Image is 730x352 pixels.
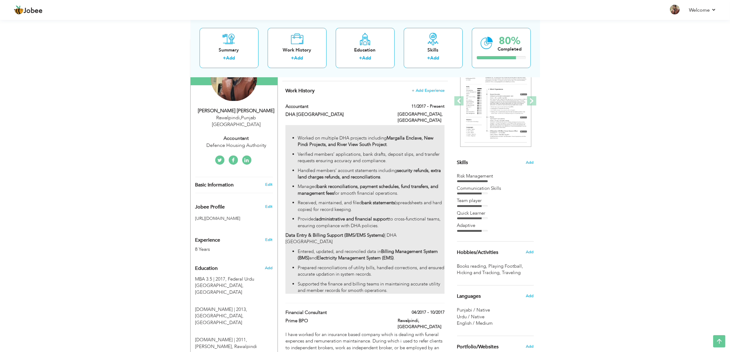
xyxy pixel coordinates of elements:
span: Portfolio/Websites [457,344,499,350]
span: English / Medium [457,320,493,326]
strong: security refunds, extra land charges refunds, and reconciliations [298,167,441,180]
span: Add [265,265,273,271]
div: Enhance your career by creating a custom URL for your Jobee public profile. [191,198,277,213]
span: F.SC, B.I.S.E.R, 2011 [195,337,247,343]
span: Add [526,293,533,299]
p: Received, maintained, and filed (spreadsheets and hard copies) for record keeping. [298,200,444,213]
span: Add [526,249,533,255]
span: Experience [195,238,220,243]
strong: bank reconciliations, payment schedules, fund transfers, and management fees [298,183,438,196]
div: Defence Housing Authority [195,142,277,149]
div: Show your familiar languages. [457,285,534,327]
label: + [359,55,362,61]
span: + Add Experience [412,88,445,93]
a: Jobee [14,5,43,15]
span: Languages [457,294,481,299]
strong: Electricity Management System (EMS) [317,255,394,261]
a: Edit [265,237,273,243]
h4: This helps to show the companies you have worked for. [285,88,444,94]
div: Adaptive [457,222,534,229]
strong: Data Entry & Billing Support (BMS/EMS Systems) [285,232,384,238]
p: Managed for smooth financial operations. [298,183,444,197]
p: ​​​​ [285,125,444,132]
label: 11/2017 - Present [411,103,445,109]
label: + [427,55,430,61]
p: Verified members’ applications, bank drafts, deposit slips, and transfer requests ensuring accura... [298,151,444,164]
div: Share some of your professional and personal interests. [453,242,538,263]
span: Punjabi / Native [457,307,490,313]
label: + [291,55,294,61]
span: Education [195,266,218,271]
label: DHA [GEOGRAPHIC_DATA] [285,111,388,118]
strong: administrative and financial support [316,216,389,222]
span: Add [526,160,534,166]
p: Worked on multiple DHA projects including . [298,135,444,148]
strong: bank statements [362,200,395,206]
div: B.SC, 2013 [191,297,277,326]
a: Add [226,55,235,61]
span: Jobee [24,8,43,14]
span: Hicking and Tracking [457,270,502,276]
h5: [URL][DOMAIN_NAME] [195,216,273,221]
a: Welcome [689,6,716,14]
div: Accountant [195,135,277,142]
span: Hobbies/Activities [457,250,499,255]
div: Rawalpindi Punjab [GEOGRAPHIC_DATA] [195,114,277,128]
img: Syed Zeeshan Ali [211,55,257,101]
p: Prepared reconciliations of utility bills, handled corrections, and ensured accurate updation in ... [298,265,444,278]
div: 8 Years [195,246,258,253]
div: [PERSON_NAME] [PERSON_NAME] [195,107,277,114]
label: Accountant [285,103,388,110]
span: Federal Urdu [GEOGRAPHIC_DATA], [GEOGRAPHIC_DATA] [195,276,254,295]
span: MBA 3.5, Federal Urdu University of Arts, Sciences and Technology, 2017 [195,276,227,282]
a: Add [294,55,303,61]
label: + [223,55,226,61]
div: Completed [498,46,522,52]
div: Summary [204,47,254,53]
span: , [522,263,523,269]
p: Entered, updated, and reconciled data in and . [298,248,444,262]
a: Add [430,55,439,61]
span: , [240,114,241,121]
strong: Margalla Enclave, New Pindi Projects, and River View South Project [298,135,434,147]
span: Work History [285,87,315,94]
a: Add [362,55,371,61]
div: Skills [409,47,458,53]
label: Rawalpindi, [GEOGRAPHIC_DATA] [398,318,445,330]
span: Add [526,344,533,349]
span: Traveling [502,270,522,276]
span: , [486,263,487,269]
span: Books reading [457,263,489,270]
label: Prime BPO [285,318,388,324]
div: Quick Learner [457,210,534,216]
span: B.SC, University of the Punjab, 2013 [195,306,247,312]
div: Communication Skills [457,185,534,192]
span: , [500,270,501,276]
label: Financial Consultant [285,309,388,316]
img: Profile Img [670,5,680,14]
strong: Billing Management System (BMS) [298,248,438,261]
div: Add your educational degree. [195,262,273,350]
div: F.SC, 2011 [191,327,277,350]
span: Jobee Profile [195,205,225,210]
span: Skills [457,159,468,166]
p: | DHA [GEOGRAPHIC_DATA] [285,232,444,245]
p: Handled members’ account statements including . [298,167,444,181]
span: Edit [265,204,273,209]
div: Education [341,47,390,53]
span: Urdu / Native [457,314,485,320]
div: Work History [273,47,322,53]
label: 04/2017 - 10/2017 [412,309,445,316]
img: jobee.io [14,5,24,15]
a: Edit [265,182,273,187]
span: [PERSON_NAME], Rawalpindi [195,343,257,350]
span: Playing Football [489,263,525,270]
span: Basic Information [195,182,234,188]
div: Team player [457,197,534,204]
div: Risk Management [457,173,534,179]
label: [GEOGRAPHIC_DATA], [GEOGRAPHIC_DATA] [398,111,445,124]
div: MBA 3.5, 2017 [191,276,277,296]
span: [GEOGRAPHIC_DATA], [GEOGRAPHIC_DATA] [195,313,244,325]
p: Provided to cross-functional teams, ensuring compliance with DHA policies. [298,216,444,229]
div: 80% [498,36,522,46]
